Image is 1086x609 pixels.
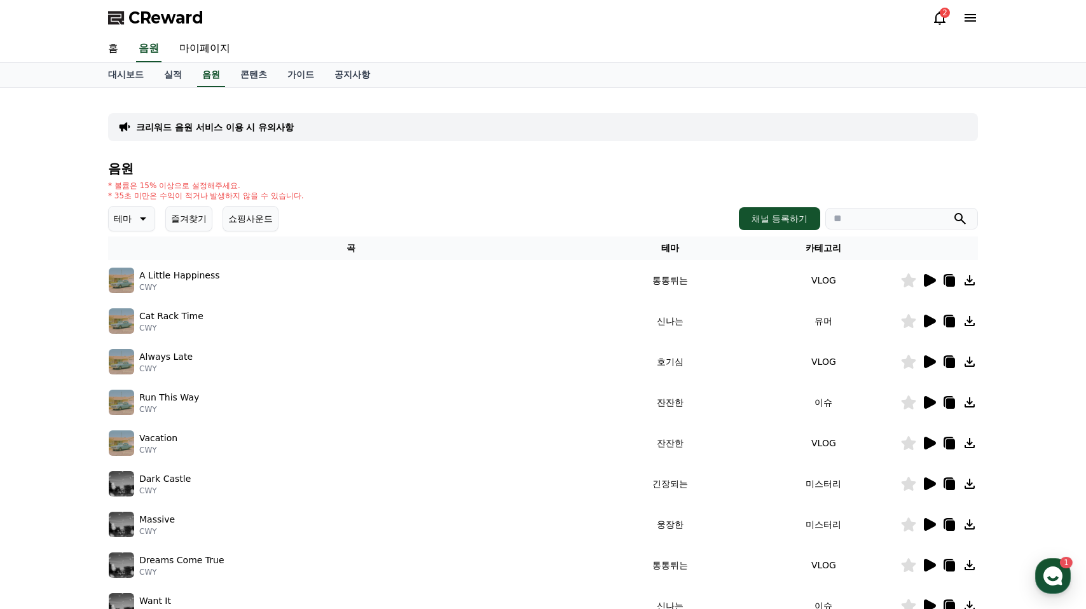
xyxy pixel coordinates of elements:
td: 잔잔한 [594,382,747,423]
p: CWY [139,445,177,455]
img: music [109,430,134,456]
a: CReward [108,8,203,28]
td: 미스터리 [747,463,900,504]
th: 테마 [594,236,747,260]
p: Want It [139,594,171,608]
td: VLOG [747,341,900,382]
td: 미스터리 [747,504,900,545]
a: 설정 [164,403,244,435]
a: 1대화 [84,403,164,435]
td: 신나는 [594,301,747,341]
th: 카테고리 [747,236,900,260]
span: 설정 [196,422,212,432]
span: CReward [128,8,203,28]
img: music [109,390,134,415]
p: 테마 [114,210,132,228]
p: Cat Rack Time [139,310,203,323]
img: music [109,471,134,496]
img: music [109,552,134,578]
button: 쇼핑사운드 [223,206,278,231]
span: 홈 [40,422,48,432]
td: VLOG [747,545,900,585]
img: music [109,268,134,293]
a: 대시보드 [98,63,154,87]
p: CWY [139,486,191,496]
td: 호기심 [594,341,747,382]
button: 테마 [108,206,155,231]
td: VLOG [747,423,900,463]
p: CWY [139,323,203,333]
p: CWY [139,526,175,537]
p: CWY [139,404,199,414]
a: 공지사항 [324,63,380,87]
span: 대화 [116,423,132,433]
a: 2 [932,10,947,25]
button: 즐겨찾기 [165,206,212,231]
h4: 음원 [108,161,978,175]
span: 1 [129,402,134,413]
td: VLOG [747,260,900,301]
p: * 볼륨은 15% 이상으로 설정해주세요. [108,181,304,191]
p: Dreams Come True [139,554,224,567]
p: A Little Happiness [139,269,220,282]
td: 유머 [747,301,900,341]
p: * 35초 미만은 수익이 적거나 발생하지 않을 수 있습니다. [108,191,304,201]
p: CWY [139,567,224,577]
a: 가이드 [277,63,324,87]
button: 채널 등록하기 [739,207,820,230]
a: 음원 [197,63,225,87]
a: 음원 [136,36,162,62]
td: 통통튀는 [594,260,747,301]
a: 콘텐츠 [230,63,277,87]
th: 곡 [108,236,594,260]
td: 긴장되는 [594,463,747,504]
td: 이슈 [747,382,900,423]
td: 웅장한 [594,504,747,545]
td: 잔잔한 [594,423,747,463]
p: CWY [139,364,193,374]
img: music [109,512,134,537]
p: Massive [139,513,175,526]
div: 2 [940,8,950,18]
a: 크리워드 음원 서비스 이용 시 유의사항 [136,121,294,133]
img: music [109,349,134,374]
p: Dark Castle [139,472,191,486]
p: Always Late [139,350,193,364]
a: 홈 [4,403,84,435]
img: music [109,308,134,334]
p: CWY [139,282,220,292]
a: 실적 [154,63,192,87]
p: Run This Way [139,391,199,404]
a: 홈 [98,36,128,62]
a: 마이페이지 [169,36,240,62]
p: Vacation [139,432,177,445]
td: 통통튀는 [594,545,747,585]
